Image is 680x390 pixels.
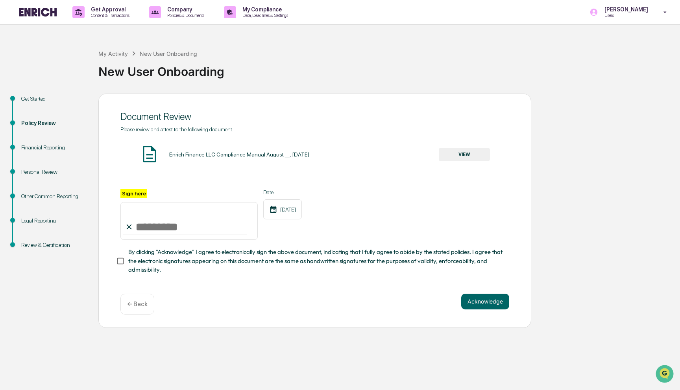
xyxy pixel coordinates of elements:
div: [DATE] [263,199,302,219]
div: Start new chat [27,60,129,68]
div: 🗄️ [57,100,63,106]
span: Attestations [65,99,98,107]
div: Review & Certification [21,241,86,249]
button: Acknowledge [461,294,509,309]
div: 🖐️ [8,100,14,106]
p: Company [161,6,208,13]
div: Other Common Reporting [21,192,86,201]
p: ← Back [127,300,148,308]
label: Date [263,189,302,195]
div: We're available if you need us! [27,68,100,74]
span: Please review and attest to the following document. [120,126,233,132]
p: Users [598,13,652,18]
div: Policy Review [21,119,86,127]
span: Data Lookup [16,114,50,122]
div: New User Onboarding [140,50,197,57]
a: 🗄️Attestations [54,96,101,110]
div: Personal Review [21,168,86,176]
p: Policies & Documents [161,13,208,18]
button: VIEW [439,148,490,161]
a: Powered byPylon [55,133,95,139]
span: Preclearance [16,99,51,107]
div: My Activity [98,50,128,57]
div: New User Onboarding [98,58,676,79]
p: How can we help? [8,17,143,29]
p: Data, Deadlines & Settings [236,13,292,18]
label: Sign here [120,189,147,198]
div: Document Review [120,111,509,122]
button: Start new chat [134,63,143,72]
iframe: Open customer support [655,364,676,385]
img: Document Icon [140,144,159,164]
p: Get Approval [85,6,133,13]
img: logo [19,8,57,17]
div: Enrich Finance LLC Compliance Manual August __, [DATE] [169,151,309,158]
div: 🔎 [8,115,14,121]
p: [PERSON_NAME] [598,6,652,13]
p: Content & Transactions [85,13,133,18]
div: Get Started [21,95,86,103]
p: My Compliance [236,6,292,13]
div: Financial Reporting [21,143,86,152]
a: 🔎Data Lookup [5,111,53,125]
a: 🖐️Preclearance [5,96,54,110]
img: 1746055101610-c473b297-6a78-478c-a979-82029cc54cd1 [8,60,22,74]
span: Pylon [78,133,95,139]
div: Legal Reporting [21,217,86,225]
span: By clicking "Acknowledge" I agree to electronically sign the above document, indicating that I fu... [128,248,503,274]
